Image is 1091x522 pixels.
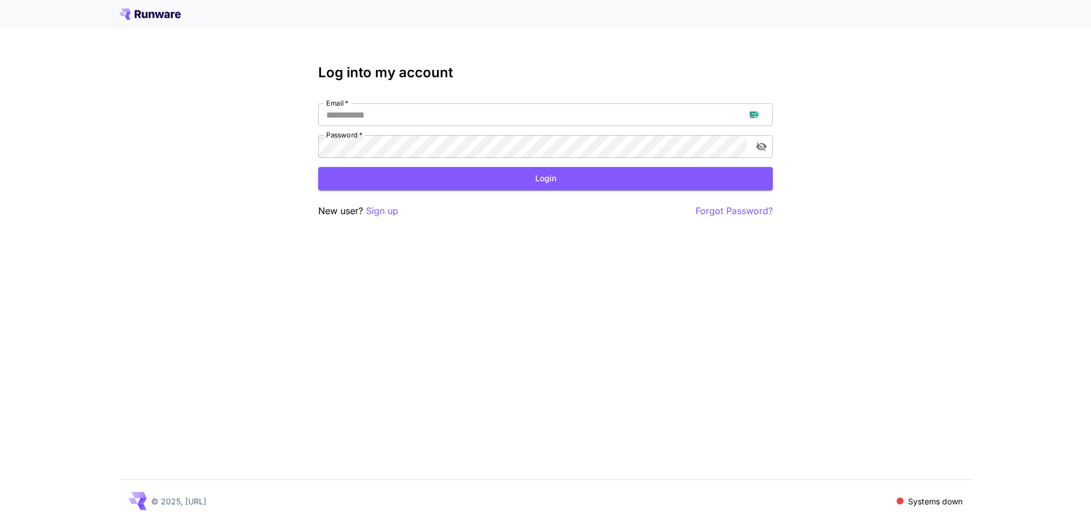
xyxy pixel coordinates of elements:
button: Forgot Password? [696,204,773,218]
h3: Log into my account [318,65,773,81]
p: © 2025, [URL] [151,495,206,507]
label: Email [326,98,348,108]
button: Login [318,167,773,190]
p: New user? [318,204,398,218]
button: toggle password visibility [751,136,772,157]
p: Systems down [908,495,963,507]
label: Password [326,130,363,140]
button: Sign up [366,204,398,218]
